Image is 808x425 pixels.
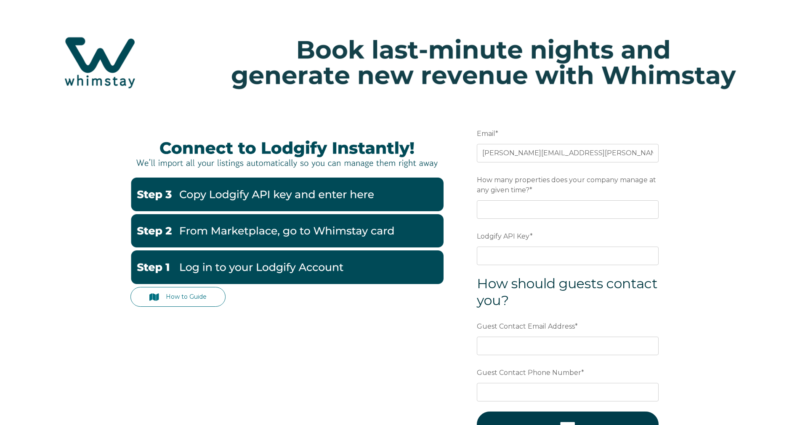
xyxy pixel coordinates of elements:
[130,287,226,307] a: How to Guide
[477,366,581,379] span: Guest Contact Phone Number
[477,173,656,197] span: How many properties does your company manage at any given time?
[477,320,575,333] span: Guest Contact Email Address
[130,250,444,284] img: Lodgify1
[477,230,530,243] span: Lodgify API Key
[8,21,800,104] img: Hubspot header for SSOB (4)
[130,178,444,211] img: Lodgify3
[130,132,444,175] img: LodgifyBanner
[477,127,495,140] span: Email
[477,275,658,308] span: How should guests contact you?
[130,214,444,248] img: Lodgify2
